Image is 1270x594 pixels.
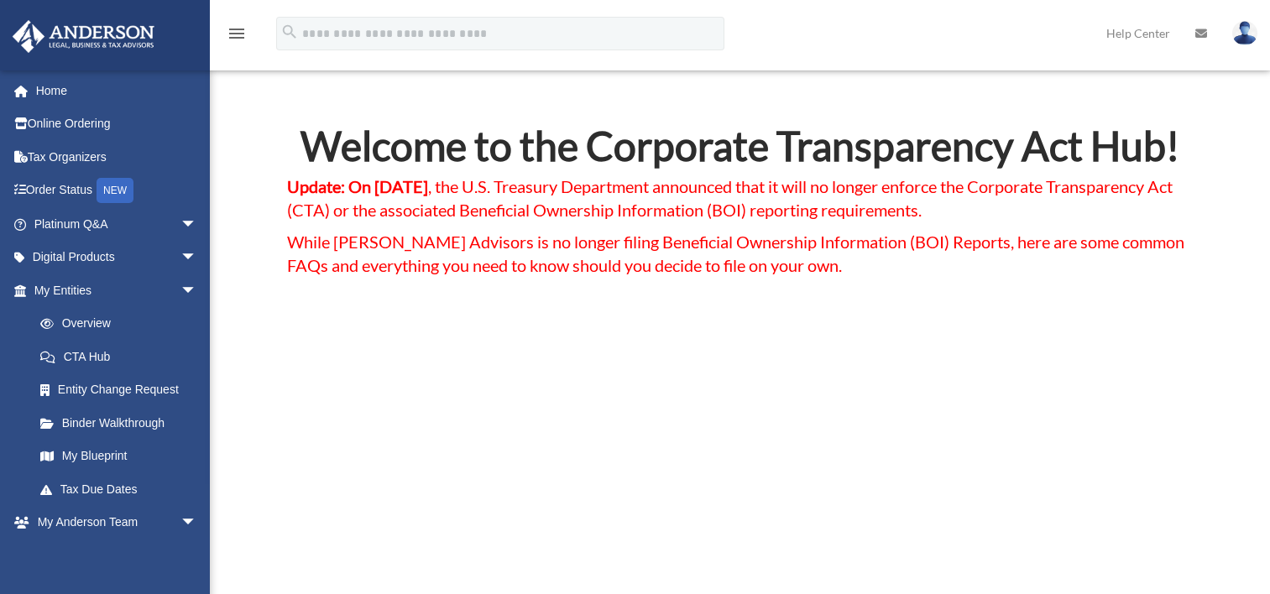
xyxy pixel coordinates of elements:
[227,29,247,44] a: menu
[12,74,222,107] a: Home
[24,406,222,440] a: Binder Walkthrough
[24,373,222,407] a: Entity Change Request
[180,274,214,308] span: arrow_drop_down
[287,232,1184,275] span: While [PERSON_NAME] Advisors is no longer filing Beneficial Ownership Information (BOI) Reports, ...
[12,107,222,141] a: Online Ordering
[24,307,222,341] a: Overview
[287,176,428,196] strong: Update: On [DATE]
[280,23,299,41] i: search
[180,207,214,242] span: arrow_drop_down
[180,241,214,275] span: arrow_drop_down
[12,140,222,174] a: Tax Organizers
[287,126,1194,175] h2: Welcome to the Corporate Transparency Act Hub!
[24,440,222,473] a: My Blueprint
[12,174,222,208] a: Order StatusNEW
[12,207,222,241] a: Platinum Q&Aarrow_drop_down
[12,274,222,307] a: My Entitiesarrow_drop_down
[180,506,214,540] span: arrow_drop_down
[8,20,159,53] img: Anderson Advisors Platinum Portal
[12,506,222,539] a: My Anderson Teamarrow_drop_down
[227,23,247,44] i: menu
[287,176,1173,220] span: , the U.S. Treasury Department announced that it will no longer enforce the Corporate Transparenc...
[24,472,222,506] a: Tax Due Dates
[24,340,214,373] a: CTA Hub
[12,241,222,274] a: Digital Productsarrow_drop_down
[1232,21,1257,45] img: User Pic
[97,178,133,203] div: NEW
